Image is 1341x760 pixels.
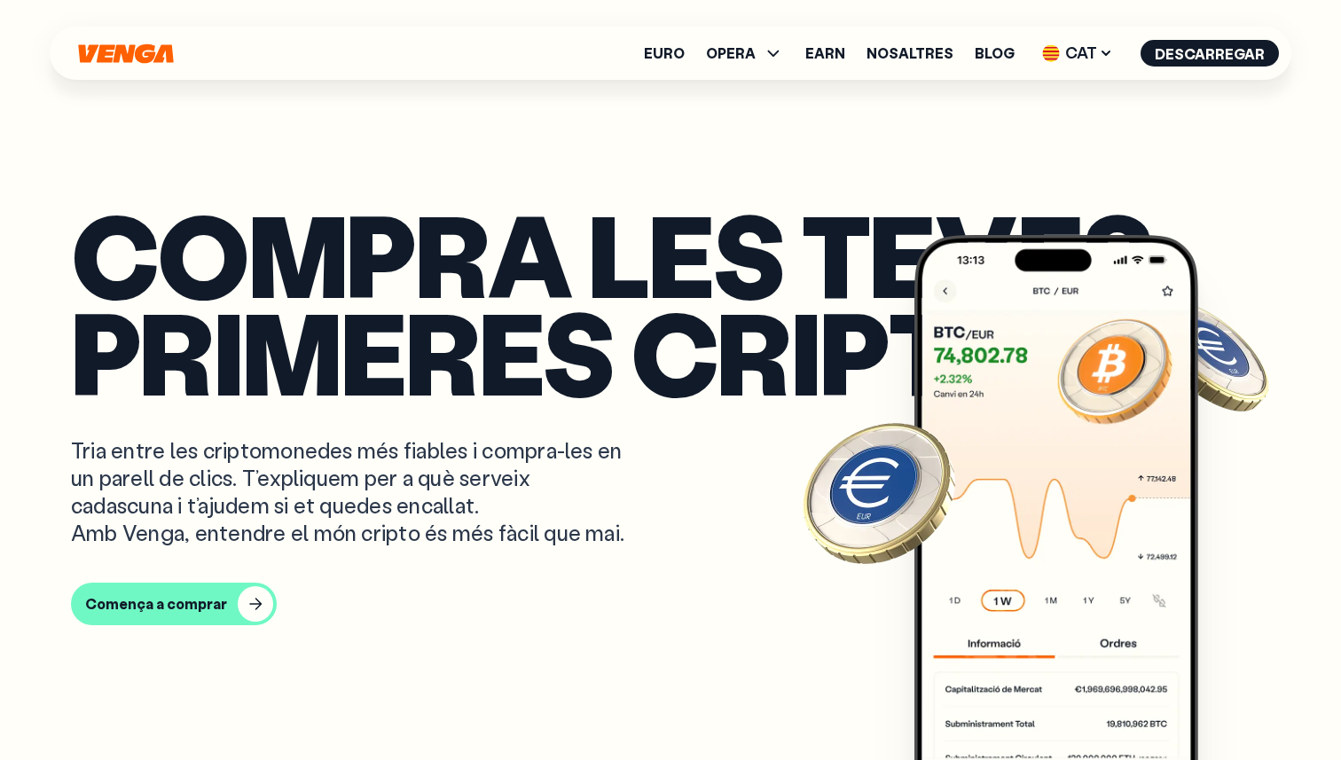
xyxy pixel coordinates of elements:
[71,583,1270,625] a: Comença a comprar
[805,46,845,60] a: Earn
[1145,293,1273,420] img: EURO coin
[1042,44,1060,62] img: flag-cat
[85,595,227,613] div: Comença a comprar
[1036,39,1119,67] span: CAT
[706,43,784,64] span: OPERA
[71,206,1270,400] p: Compra les teves primeres cripto
[71,583,277,625] button: Comença a comprar
[867,46,953,60] a: Nosaltres
[799,412,959,572] img: EURO coin
[706,46,756,60] span: OPERA
[1141,40,1279,67] button: Descarregar
[71,436,631,547] p: Tria entre les criptomonedes més fiables i compra-les en un parell de clics. T’expliquem per a qu...
[975,46,1015,60] a: Blog
[644,46,685,60] a: Euro
[76,43,176,64] svg: Inici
